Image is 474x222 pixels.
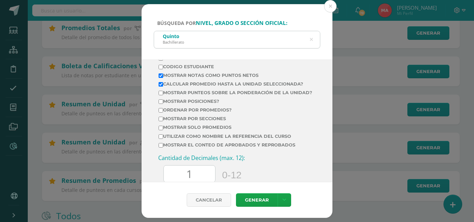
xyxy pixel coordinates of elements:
[158,154,316,162] h3: Cantidad de Decimales (max. 12):
[159,134,312,139] label: Utilizar como nombre la referencia del curso
[159,81,312,87] label: Calcular promedio hasta la unidad seleccionada?
[159,64,312,69] label: Codigo Estudiante
[157,20,287,26] span: Búsqueda por
[159,126,163,130] input: Mostrar solo promedios
[159,99,163,104] input: Mostrar posiciones?
[159,73,312,78] label: Mostrar Notas Como Puntos Netos
[159,65,163,69] input: Codigo Estudiante
[159,134,163,139] input: Utilizar como nombre la referencia del curso
[159,82,163,87] input: Calcular promedio hasta la unidad seleccionada?
[159,125,312,130] label: Mostrar solo promedios
[159,142,312,148] label: Mostrar el conteo de Aprobados y Reprobados
[163,39,184,45] div: Bachillerato
[159,73,163,78] input: Mostrar Notas Como Puntos Netos
[159,90,312,95] label: Mostrar punteos sobre la ponderación de la unidad?
[159,108,163,113] input: Ordenar por promedios?
[159,107,312,113] label: Ordenar por promedios?
[236,193,278,207] a: Generar
[159,99,312,104] label: Mostrar posiciones?
[159,116,312,121] label: Mostrar por secciones
[159,143,163,148] input: Mostrar el conteo de Aprobados y Reprobados
[196,19,287,27] strong: nivel, grado o sección oficial:
[163,33,184,39] div: Quinto
[159,91,163,95] input: Mostrar punteos sobre la ponderación de la unidad?
[159,117,163,121] input: Mostrar por secciones
[222,169,242,180] span: 0-12
[154,31,320,48] input: ej. Primero primaria, etc.
[187,193,231,207] div: Cancelar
